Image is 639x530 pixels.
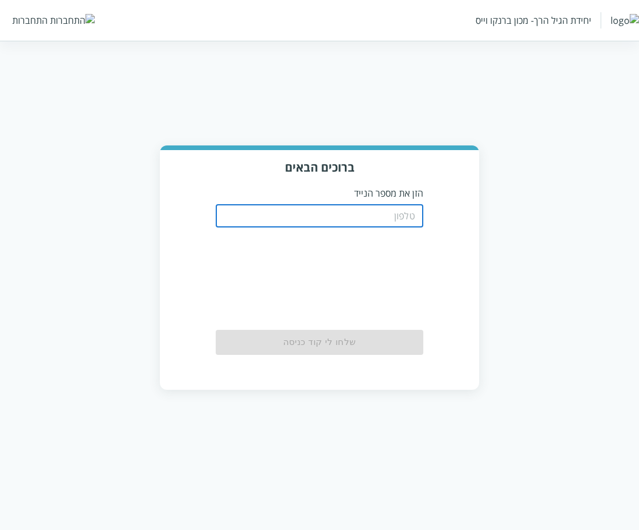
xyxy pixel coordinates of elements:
div: יחידת הגיל הרך- מכון ברנקו וייס [476,14,591,27]
img: התחברות [50,14,95,27]
div: התחברות [12,14,48,27]
p: הזן את מספר הנייד [216,187,423,200]
img: logo [611,14,639,27]
iframe: reCAPTCHA [328,234,423,318]
h3: ברוכים הבאים [169,159,470,175]
input: טלפון [216,204,423,227]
